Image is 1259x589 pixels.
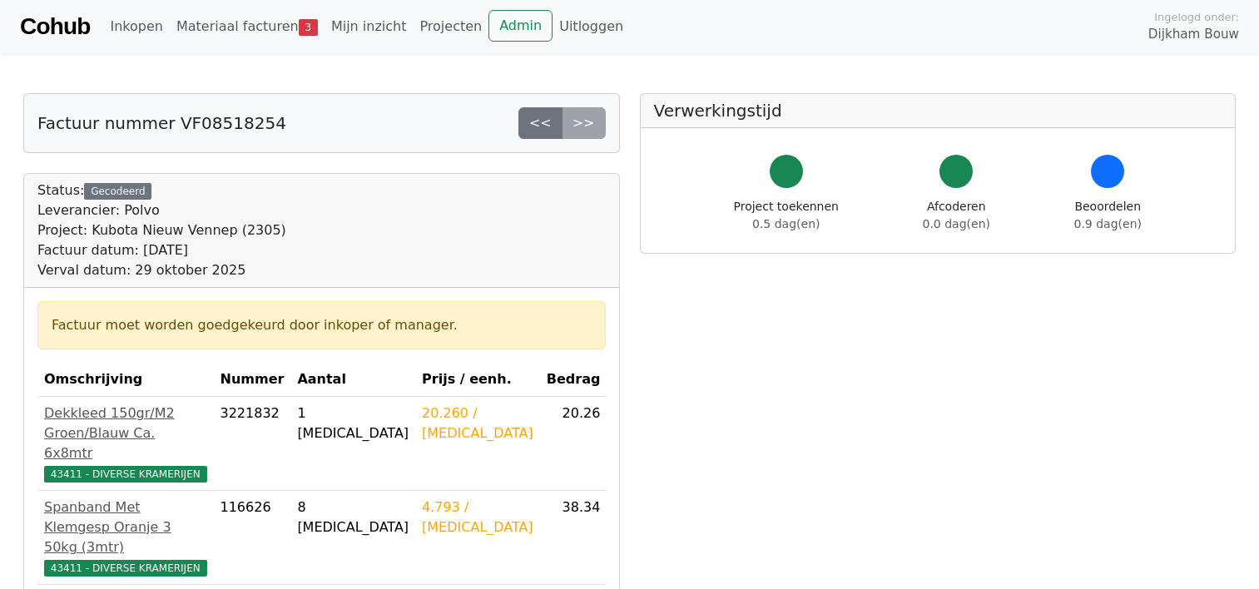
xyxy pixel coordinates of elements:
[103,10,169,43] a: Inkopen
[37,181,286,280] div: Status:
[923,198,990,233] div: Afcoderen
[422,497,533,537] div: 4.793 / [MEDICAL_DATA]
[654,101,1222,121] h5: Verwerkingstijd
[1148,25,1239,44] span: Dijkham Bouw
[923,217,990,230] span: 0.0 dag(en)
[20,7,90,47] a: Cohub
[214,363,291,397] th: Nummer
[752,217,820,230] span: 0.5 dag(en)
[37,260,286,280] div: Verval datum: 29 oktober 2025
[299,19,318,36] span: 3
[415,363,540,397] th: Prijs / eenh.
[44,403,207,463] div: Dekkleed 150gr/M2 Groen/Blauw Ca. 6x8mtr
[37,113,286,133] h5: Factuur nummer VF08518254
[540,397,607,491] td: 20.26
[540,491,607,585] td: 38.34
[518,107,563,139] a: <<
[540,363,607,397] th: Bedrag
[1154,9,1239,25] span: Ingelogd onder:
[297,403,409,443] div: 1 [MEDICAL_DATA]
[44,497,207,557] div: Spanband Met Klemgesp Oranje 3 50kg (3mtr)
[422,403,533,443] div: 20.260 / [MEDICAL_DATA]
[488,10,553,42] a: Admin
[413,10,488,43] a: Projecten
[84,183,151,200] div: Gecodeerd
[170,10,325,43] a: Materiaal facturen3
[44,497,207,577] a: Spanband Met Klemgesp Oranje 3 50kg (3mtr)43411 - DIVERSE KRAMERIJEN
[37,220,286,240] div: Project: Kubota Nieuw Vennep (2305)
[52,315,592,335] div: Factuur moet worden goedgekeurd door inkoper of manager.
[325,10,414,43] a: Mijn inzicht
[37,240,286,260] div: Factuur datum: [DATE]
[44,403,207,483] a: Dekkleed 150gr/M2 Groen/Blauw Ca. 6x8mtr43411 - DIVERSE KRAMERIJEN
[734,198,839,233] div: Project toekennen
[44,560,207,577] span: 43411 - DIVERSE KRAMERIJEN
[214,491,291,585] td: 116626
[44,466,207,483] span: 43411 - DIVERSE KRAMERIJEN
[297,497,409,537] div: 8 [MEDICAL_DATA]
[37,200,286,220] div: Leverancier: Polvo
[290,363,415,397] th: Aantal
[1074,198,1142,233] div: Beoordelen
[37,363,214,397] th: Omschrijving
[1074,217,1142,230] span: 0.9 dag(en)
[214,397,291,491] td: 3221832
[553,10,630,43] a: Uitloggen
